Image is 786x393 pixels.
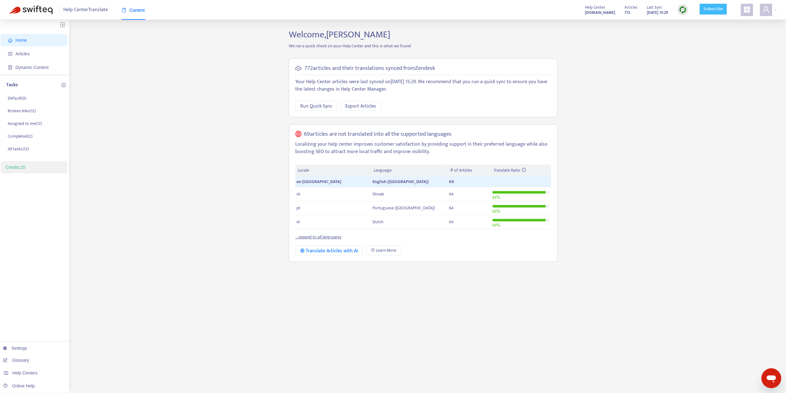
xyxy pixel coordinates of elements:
p: Your Help Center articles were last synced on [DATE] 15:29 . We recommend that you run a quick sy... [295,78,551,93]
h5: 772 articles and their translations synced from Zendesk [305,65,435,72]
th: Locale [295,164,371,177]
span: account-book [8,52,12,56]
span: appstore [743,6,750,13]
span: Help Center [585,4,605,11]
span: 93 % [492,208,500,215]
a: ... expand to all languages [295,233,341,241]
span: Content [122,8,145,13]
span: 64 [449,218,454,225]
span: user [762,6,770,13]
span: Dynamic Content [15,65,48,70]
p: Localizing your help center improves customer satisfaction by providing support in their preferre... [295,141,551,156]
a: Learn More [366,246,401,255]
p: We ran a quick check on your Help Center and this is what we found [284,43,562,49]
span: Help Center Translate [63,4,108,16]
span: global [295,131,301,138]
span: 93 % [492,222,500,229]
span: cloud-sync [295,65,301,71]
button: Export Articles [340,101,381,111]
span: container [8,65,12,70]
span: Articles [624,4,637,11]
span: Help Centers [12,370,38,375]
span: plus-circle [61,83,66,87]
span: Articles [15,51,30,56]
p: Default ( 0 ) [8,95,26,101]
span: 93 % [492,194,500,201]
span: Last Sync [647,4,662,11]
p: All tasks ( 12 ) [8,146,29,152]
div: Translate Articles with AI [300,247,358,255]
iframe: Button to launch messaging window [761,368,781,388]
span: 64 [449,204,454,211]
span: Welcome, [PERSON_NAME] [289,27,390,42]
button: Translate Articles with AI [295,246,363,255]
th: Language [371,164,448,177]
span: Learn More [376,247,396,254]
a: Credits:20 [6,165,25,170]
span: Home [15,38,27,43]
th: # of Articles [448,164,491,177]
a: [DOMAIN_NAME] [585,9,615,16]
a: Settings [3,346,27,351]
p: Assigned to me ( 12 ) [8,120,42,127]
span: en-[GEOGRAPHIC_DATA] [296,178,341,185]
a: Online Help [3,383,35,388]
span: Dutch [372,218,384,225]
img: sync.dc5367851b00ba804db3.png [679,6,687,14]
a: Glossary [3,358,29,363]
span: English ([GEOGRAPHIC_DATA]) [372,178,429,185]
span: Export Articles [345,102,376,110]
span: Slovak [372,190,384,198]
p: Tasks [6,81,18,89]
span: 64 [449,190,454,198]
p: Completed ( 2 ) [8,133,32,139]
span: nl [296,218,300,225]
h5: 69 articles are not translated into all the supported languages [304,131,452,138]
span: Run Quick Sync [300,102,332,110]
span: sk [296,190,301,198]
strong: [DATE] 15:29 [647,9,668,16]
span: pt [296,204,300,211]
p: Broken links ( 12 ) [8,108,36,114]
strong: 772 [624,9,630,16]
img: Swifteq [9,6,53,14]
span: book [122,8,126,12]
div: Translate Ratio [494,167,549,174]
span: 69 [449,178,454,185]
span: home [8,38,12,42]
a: Subscribe [700,4,727,15]
button: Run Quick Sync [295,101,337,111]
span: Portuguese ([GEOGRAPHIC_DATA]) [372,204,435,211]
